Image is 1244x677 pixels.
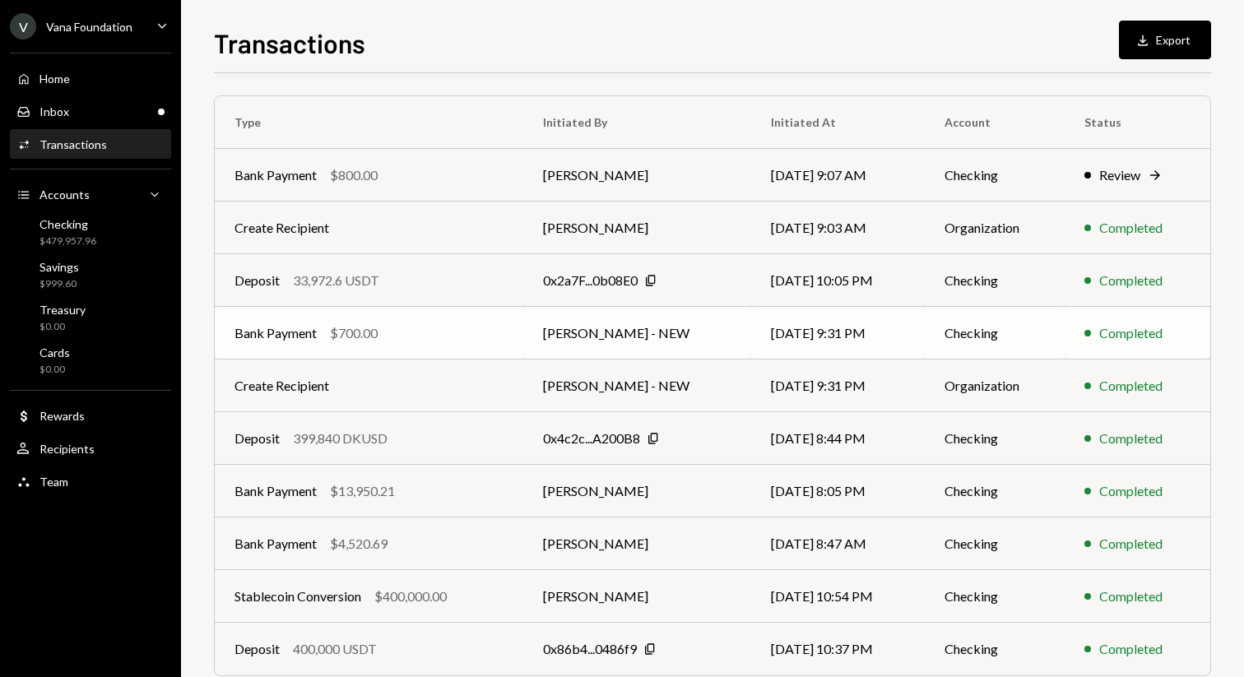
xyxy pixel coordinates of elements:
[330,165,378,185] div: $800.00
[925,465,1065,517] td: Checking
[214,26,365,59] h1: Transactions
[293,271,379,290] div: 33,972.6 USDT
[234,587,361,606] div: Stablecoin Conversion
[234,639,280,659] div: Deposit
[925,202,1065,254] td: Organization
[751,254,925,307] td: [DATE] 10:05 PM
[1099,639,1163,659] div: Completed
[39,234,96,248] div: $479,957.96
[39,303,86,317] div: Treasury
[39,72,70,86] div: Home
[523,307,751,359] td: [PERSON_NAME] - NEW
[234,271,280,290] div: Deposit
[215,359,523,412] td: Create Recipient
[523,202,751,254] td: [PERSON_NAME]
[1099,218,1163,238] div: Completed
[234,429,280,448] div: Deposit
[523,570,751,623] td: [PERSON_NAME]
[751,202,925,254] td: [DATE] 9:03 AM
[925,254,1065,307] td: Checking
[234,534,317,554] div: Bank Payment
[925,149,1065,202] td: Checking
[925,570,1065,623] td: Checking
[523,465,751,517] td: [PERSON_NAME]
[39,363,70,377] div: $0.00
[523,96,751,149] th: Initiated By
[39,475,68,489] div: Team
[39,188,90,202] div: Accounts
[293,429,388,448] div: 399,840 DKUSD
[523,517,751,570] td: [PERSON_NAME]
[10,96,171,126] a: Inbox
[925,517,1065,570] td: Checking
[10,129,171,159] a: Transactions
[523,149,751,202] td: [PERSON_NAME]
[10,179,171,209] a: Accounts
[1099,587,1163,606] div: Completed
[10,341,171,380] a: Cards$0.00
[374,587,447,606] div: $400,000.00
[215,202,523,254] td: Create Recipient
[234,481,317,501] div: Bank Payment
[1099,271,1163,290] div: Completed
[10,212,171,252] a: Checking$479,957.96
[39,345,70,359] div: Cards
[39,217,96,231] div: Checking
[543,271,638,290] div: 0x2a7F...0b08E0
[1119,21,1211,59] button: Export
[1099,481,1163,501] div: Completed
[39,104,69,118] div: Inbox
[751,96,925,149] th: Initiated At
[925,307,1065,359] td: Checking
[293,639,377,659] div: 400,000 USDT
[10,466,171,496] a: Team
[925,623,1065,675] td: Checking
[330,481,395,501] div: $13,950.21
[523,359,751,412] td: [PERSON_NAME] - NEW
[751,623,925,675] td: [DATE] 10:37 PM
[39,260,79,274] div: Savings
[215,96,523,149] th: Type
[234,323,317,343] div: Bank Payment
[39,409,85,423] div: Rewards
[751,359,925,412] td: [DATE] 9:31 PM
[1099,323,1163,343] div: Completed
[39,137,107,151] div: Transactions
[10,298,171,337] a: Treasury$0.00
[925,359,1065,412] td: Organization
[751,149,925,202] td: [DATE] 9:07 AM
[751,570,925,623] td: [DATE] 10:54 PM
[10,63,171,93] a: Home
[1065,96,1210,149] th: Status
[1099,429,1163,448] div: Completed
[330,323,378,343] div: $700.00
[10,255,171,294] a: Savings$999.60
[751,517,925,570] td: [DATE] 8:47 AM
[543,639,637,659] div: 0x86b4...0486f9
[330,534,388,554] div: $4,520.69
[925,96,1065,149] th: Account
[10,401,171,430] a: Rewards
[39,442,95,456] div: Recipients
[10,434,171,463] a: Recipients
[543,429,640,448] div: 0x4c2c...A200B8
[39,277,79,291] div: $999.60
[1099,165,1140,185] div: Review
[751,307,925,359] td: [DATE] 9:31 PM
[751,412,925,465] td: [DATE] 8:44 PM
[10,13,36,39] div: V
[39,320,86,334] div: $0.00
[46,20,132,34] div: Vana Foundation
[925,412,1065,465] td: Checking
[751,465,925,517] td: [DATE] 8:05 PM
[1099,376,1163,396] div: Completed
[1099,534,1163,554] div: Completed
[234,165,317,185] div: Bank Payment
